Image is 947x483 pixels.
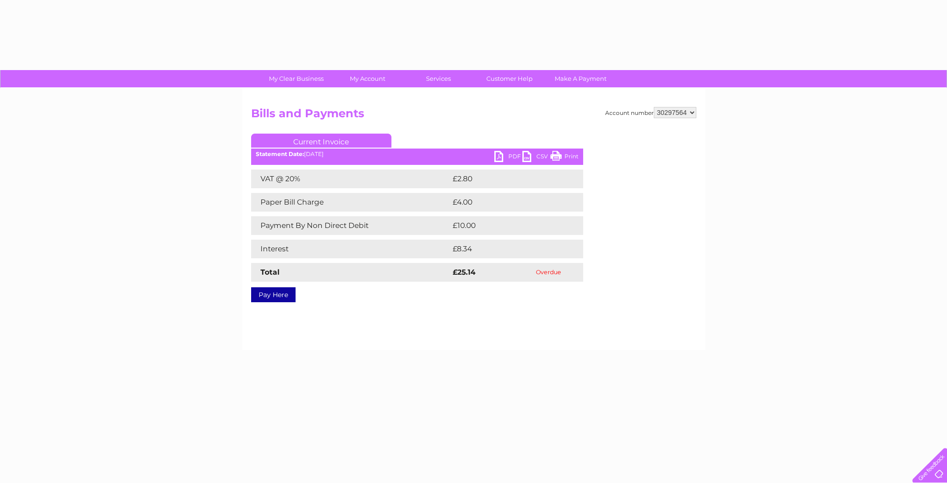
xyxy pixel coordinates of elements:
[471,70,548,87] a: Customer Help
[450,170,562,188] td: £2.80
[542,70,619,87] a: Make A Payment
[251,151,583,157] div: [DATE]
[251,134,391,148] a: Current Invoice
[450,193,562,212] td: £4.00
[258,70,335,87] a: My Clear Business
[522,151,550,164] a: CSV
[550,151,578,164] a: Print
[251,240,450,258] td: Interest
[260,268,280,277] strong: Total
[251,193,450,212] td: Paper Bill Charge
[256,150,304,157] b: Statement Date:
[605,107,696,118] div: Account number
[514,263,583,282] td: Overdue
[450,240,561,258] td: £8.34
[400,70,477,87] a: Services
[251,287,296,302] a: Pay Here
[494,151,522,164] a: PDF
[453,268,476,277] strong: £25.14
[251,107,696,125] h2: Bills and Payments
[251,170,450,188] td: VAT @ 20%
[450,216,564,235] td: £10.00
[329,70,406,87] a: My Account
[251,216,450,235] td: Payment By Non Direct Debit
